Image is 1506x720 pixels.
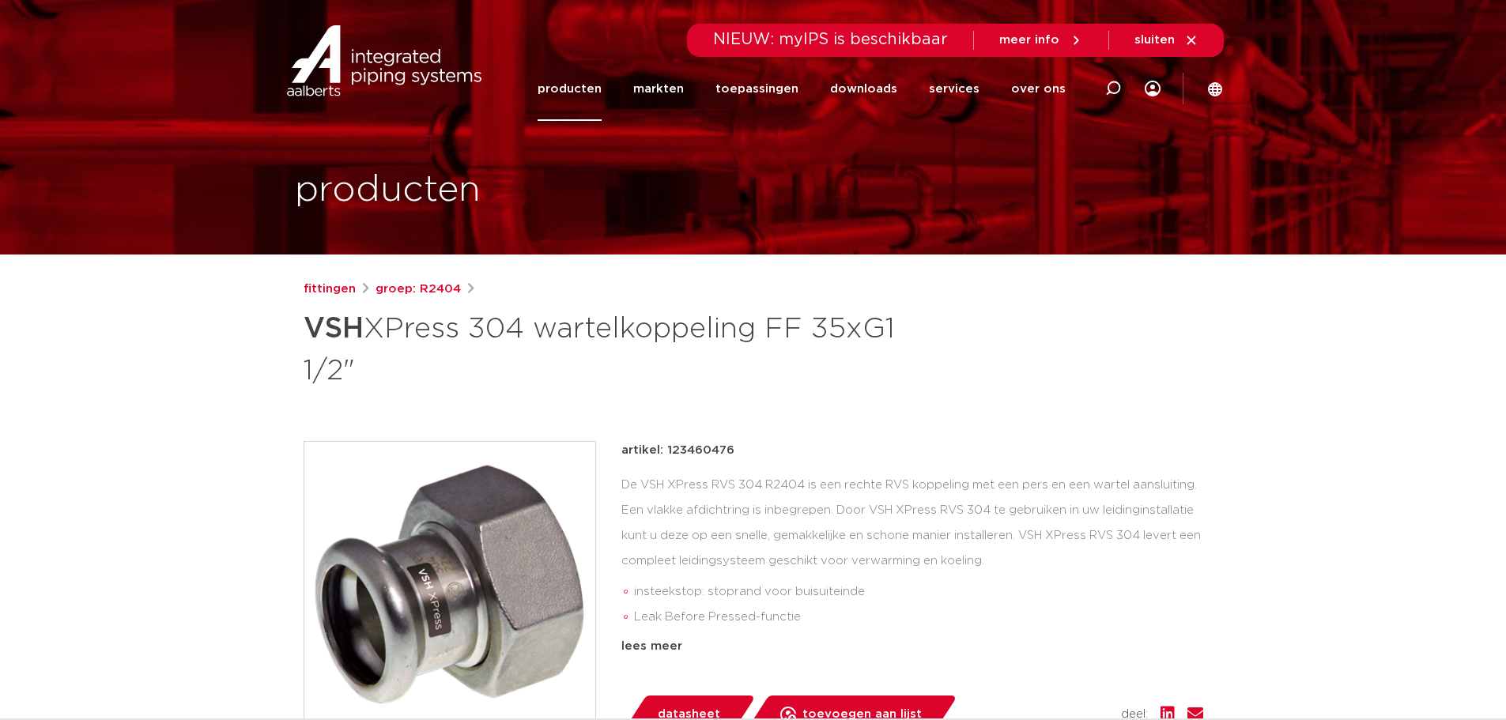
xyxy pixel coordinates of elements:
[713,32,948,47] span: NIEUW: myIPS is beschikbaar
[621,637,1203,656] div: lees meer
[1134,33,1198,47] a: sluiten
[1145,57,1161,121] div: my IPS
[634,605,1203,630] li: Leak Before Pressed-functie
[295,165,481,216] h1: producten
[304,315,364,343] strong: VSH
[1011,57,1066,121] a: over ons
[633,57,684,121] a: markten
[715,57,798,121] a: toepassingen
[634,630,1203,655] li: duidelijke herkenning van materiaal en afmeting
[621,473,1203,631] div: De VSH XPress RVS 304 R2404 is een rechte RVS koppeling met een pers en een wartel aansluiting. E...
[634,579,1203,605] li: insteekstop: stoprand voor buisuiteinde
[999,33,1083,47] a: meer info
[830,57,897,121] a: downloads
[999,34,1059,46] span: meer info
[304,280,356,299] a: fittingen
[621,441,734,460] p: artikel: 123460476
[1134,34,1175,46] span: sluiten
[538,57,602,121] a: producten
[304,305,897,390] h1: XPress 304 wartelkoppeling FF 35xG1 1/2"
[929,57,979,121] a: services
[376,280,461,299] a: groep: R2404
[538,57,1066,121] nav: Menu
